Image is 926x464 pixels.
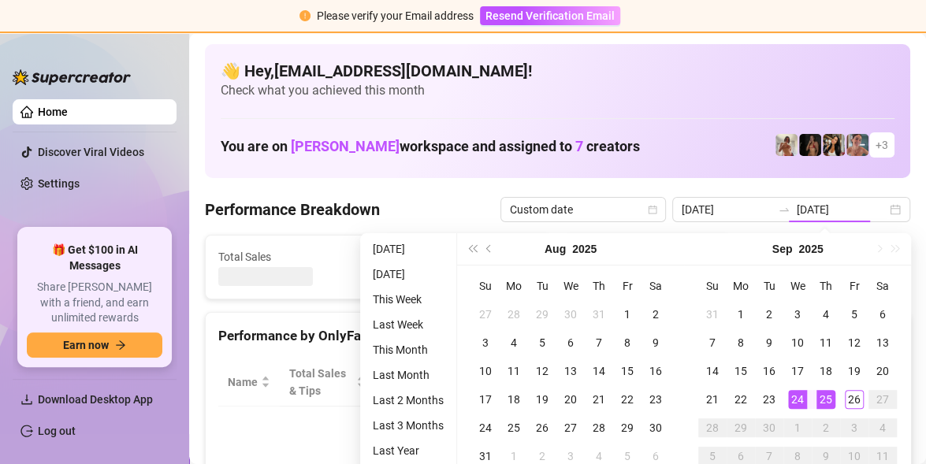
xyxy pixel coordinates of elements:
[823,134,845,156] img: AD
[228,373,258,391] span: Name
[485,9,615,22] span: Resend Verification Email
[475,358,554,406] th: Sales / Hour
[38,106,68,118] a: Home
[115,340,126,351] span: arrow-right
[563,365,635,399] span: Chat Conversion
[27,280,162,326] span: Share [PERSON_NAME] with a friend, and earn unlimited rewards
[27,243,162,273] span: 🎁 Get $100 in AI Messages
[38,393,153,406] span: Download Desktop App
[218,325,657,347] div: Performance by OnlyFans Creator
[221,138,640,155] h1: You are on workspace and assigned to creators
[648,205,657,214] span: calendar
[38,425,76,437] a: Log out
[578,248,718,265] span: Messages Sent
[63,339,109,351] span: Earn now
[799,134,821,156] img: D
[218,248,359,265] span: Total Sales
[682,201,772,218] input: Start date
[38,146,144,158] a: Discover Viral Videos
[778,203,790,216] span: swap-right
[510,198,656,221] span: Custom date
[775,134,798,156] img: Green
[38,177,80,190] a: Settings
[846,134,868,156] img: YL
[398,248,538,265] span: Active Chats
[291,138,400,154] span: [PERSON_NAME]
[480,6,620,25] button: Resend Verification Email
[218,358,280,406] th: Name
[317,7,474,24] div: Please verify your Email address
[221,82,894,99] span: Check what you achieved this month
[876,136,888,154] span: + 3
[697,325,897,347] div: Sales by OnlyFans Creator
[280,358,375,406] th: Total Sales & Tips
[385,365,453,399] div: Est. Hours Worked
[797,201,887,218] input: End date
[299,10,311,21] span: exclamation-circle
[778,203,790,216] span: to
[13,69,131,85] img: logo-BBDzfeDw.svg
[289,365,353,399] span: Total Sales & Tips
[485,365,532,399] span: Sales / Hour
[20,393,33,406] span: download
[575,138,583,154] span: 7
[554,358,657,406] th: Chat Conversion
[221,60,894,82] h4: 👋 Hey, [EMAIL_ADDRESS][DOMAIN_NAME] !
[27,332,162,358] button: Earn nowarrow-right
[205,199,380,221] h4: Performance Breakdown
